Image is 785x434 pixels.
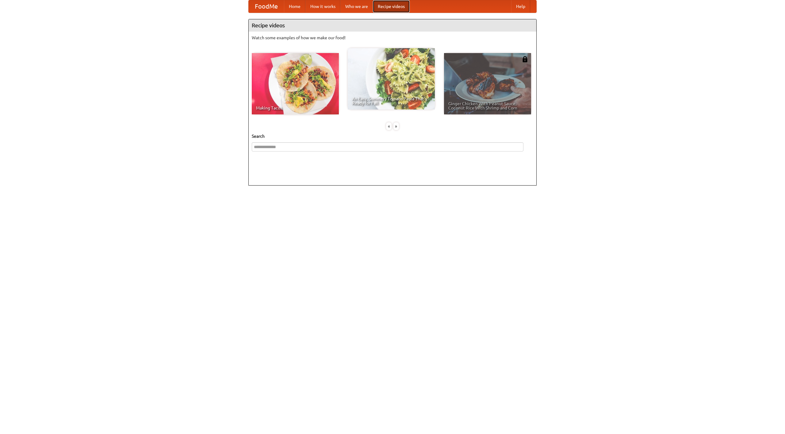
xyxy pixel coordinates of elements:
a: Making Tacos [252,53,339,114]
a: FoodMe [249,0,284,13]
img: 483408.png [522,56,528,62]
a: How it works [305,0,340,13]
a: Home [284,0,305,13]
span: An Easy, Summery Tomato Pasta That's Ready for Fall [352,97,431,105]
h5: Search [252,133,533,139]
a: Who we are [340,0,373,13]
a: Recipe videos [373,0,410,13]
div: » [393,122,399,130]
a: Help [511,0,530,13]
h4: Recipe videos [249,19,536,32]
a: An Easy, Summery Tomato Pasta That's Ready for Fall [348,48,435,109]
p: Watch some examples of how we make our food! [252,35,533,41]
span: Making Tacos [256,106,335,110]
div: « [386,122,392,130]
